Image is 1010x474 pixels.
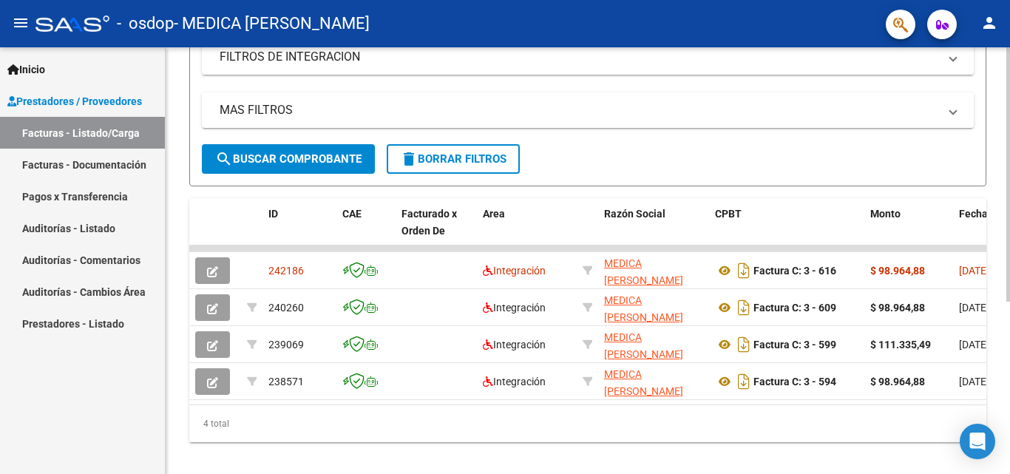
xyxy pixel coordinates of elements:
[734,333,753,356] i: Descargar documento
[483,265,546,277] span: Integración
[598,198,709,263] datatable-header-cell: Razón Social
[202,39,974,75] mat-expansion-panel-header: FILTROS DE INTEGRACION
[401,208,457,237] span: Facturado x Orden De
[189,405,986,442] div: 4 total
[753,265,836,277] strong: Factura C: 3 - 616
[396,198,477,263] datatable-header-cell: Facturado x Orden De
[483,208,505,220] span: Area
[709,198,864,263] datatable-header-cell: CPBT
[342,208,362,220] span: CAE
[400,152,506,166] span: Borrar Filtros
[262,198,336,263] datatable-header-cell: ID
[483,376,546,387] span: Integración
[959,376,989,387] span: [DATE]
[715,208,742,220] span: CPBT
[604,368,683,397] span: MEDICA [PERSON_NAME]
[604,331,683,360] span: MEDICA [PERSON_NAME]
[604,294,683,323] span: MEDICA [PERSON_NAME]
[980,14,998,32] mat-icon: person
[202,92,974,128] mat-expansion-panel-header: MAS FILTROS
[604,329,703,360] div: 27217692011
[734,259,753,282] i: Descargar documento
[220,49,938,65] mat-panel-title: FILTROS DE INTEGRACION
[959,302,989,314] span: [DATE]
[753,302,836,314] strong: Factura C: 3 - 609
[959,265,989,277] span: [DATE]
[220,102,938,118] mat-panel-title: MAS FILTROS
[604,255,703,286] div: 27217692011
[734,296,753,319] i: Descargar documento
[202,144,375,174] button: Buscar Comprobante
[604,257,683,286] span: MEDICA [PERSON_NAME]
[604,366,703,397] div: 27217692011
[215,150,233,168] mat-icon: search
[604,292,703,323] div: 27217692011
[7,61,45,78] span: Inicio
[215,152,362,166] span: Buscar Comprobante
[753,339,836,351] strong: Factura C: 3 - 599
[7,93,142,109] span: Prestadores / Proveedores
[870,302,925,314] strong: $ 98.964,88
[483,302,546,314] span: Integración
[117,7,174,40] span: - osdop
[174,7,370,40] span: - MEDICA [PERSON_NAME]
[870,208,901,220] span: Monto
[477,198,577,263] datatable-header-cell: Area
[483,339,546,351] span: Integración
[753,376,836,387] strong: Factura C: 3 - 594
[400,150,418,168] mat-icon: delete
[387,144,520,174] button: Borrar Filtros
[268,302,304,314] span: 240260
[268,376,304,387] span: 238571
[959,339,989,351] span: [DATE]
[960,424,995,459] div: Open Intercom Messenger
[268,208,278,220] span: ID
[268,265,304,277] span: 242186
[734,370,753,393] i: Descargar documento
[336,198,396,263] datatable-header-cell: CAE
[268,339,304,351] span: 239069
[870,339,931,351] strong: $ 111.335,49
[12,14,30,32] mat-icon: menu
[870,376,925,387] strong: $ 98.964,88
[604,208,665,220] span: Razón Social
[864,198,953,263] datatable-header-cell: Monto
[870,265,925,277] strong: $ 98.964,88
